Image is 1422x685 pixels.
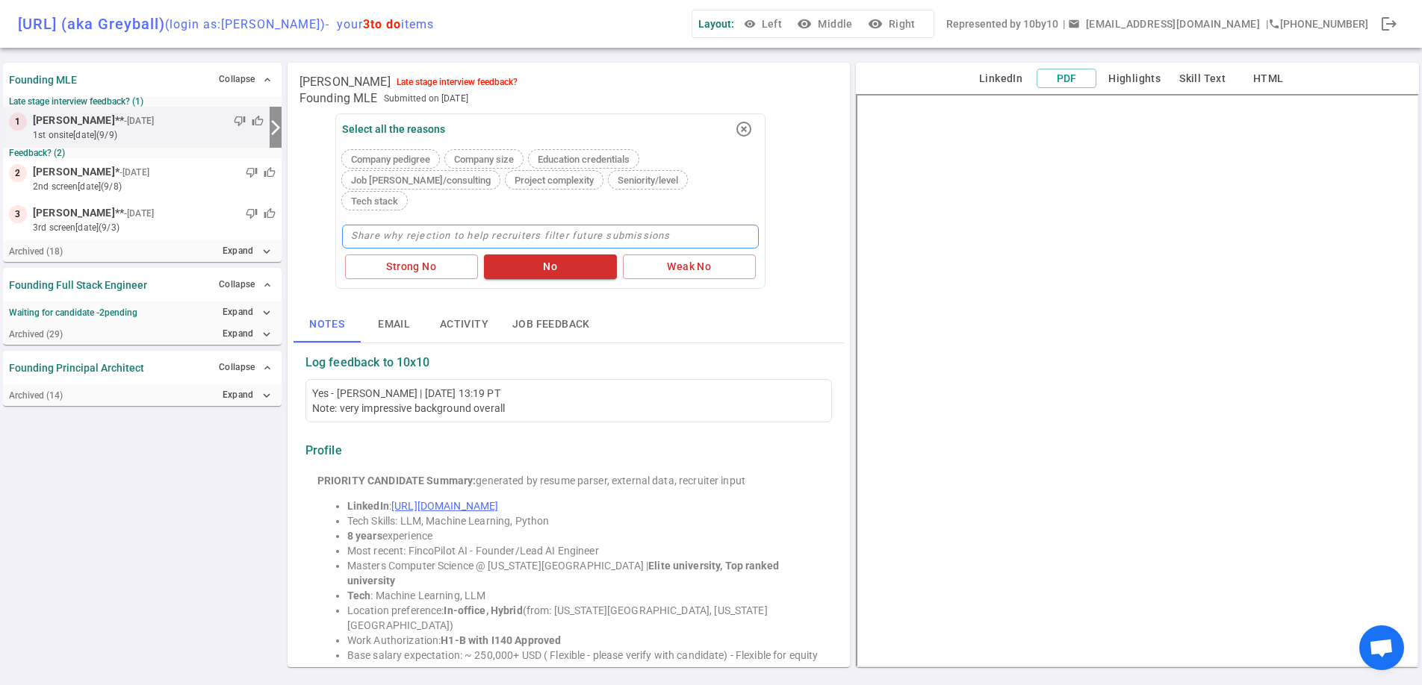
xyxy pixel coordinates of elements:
li: : Machine Learning, LLM [347,588,821,603]
div: Done [1374,9,1404,39]
button: Left [740,10,788,38]
button: Collapse [215,274,276,295]
span: thumb_up [264,166,276,178]
strong: Log feedback to 10x10 [305,355,430,370]
div: 3 [9,205,27,223]
span: logout [1380,15,1398,33]
span: 3 to do [363,17,401,31]
button: visibilityRight [865,10,922,38]
div: 2 [9,164,27,182]
small: - [DATE] [124,207,154,220]
strong: Profile [305,443,342,458]
button: Open a message box [1065,10,1266,38]
button: Collapse [215,357,276,378]
button: Expandexpand_more [219,384,276,406]
div: [URL] (aka Greyball) [18,15,434,33]
strong: Tech [347,589,371,601]
button: Activity [428,307,500,342]
li: Base salary expectation: ~ 250,000+ USD ( Flexible - please verify with candidate) - Flexible for... [347,648,821,663]
li: Work Authorization: [347,633,821,648]
small: Archived ( 14 ) [9,390,63,401]
span: thumb_down [246,166,258,178]
span: [PERSON_NAME] [33,113,115,128]
strong: Waiting for candidate - 2 pending [9,307,137,318]
li: : [347,498,821,513]
span: expand_less [261,362,273,374]
button: Skill Text [1173,69,1232,88]
span: - your items [326,17,434,31]
li: Masters Computer Science @ [US_STATE][GEOGRAPHIC_DATA] | [347,558,821,588]
span: [PERSON_NAME] [299,75,391,90]
span: thumb_down [234,115,246,127]
li: Most recent: FincoPilot AI - Founder/Lead AI Engineer [347,543,821,558]
small: Archived ( 29 ) [9,329,63,340]
strong: PRIORITY CANDIDATE Summary: [317,475,476,487]
span: (login as: [PERSON_NAME] ) [165,17,326,31]
i: expand_more [260,245,273,258]
button: visibilityMiddle [794,10,858,38]
li: Location preference: (from: [US_STATE][GEOGRAPHIC_DATA], [US_STATE][GEOGRAPHIC_DATA]) [347,603,821,633]
span: Project complexity [509,175,600,186]
span: thumb_up [264,207,276,219]
span: Tech stack [345,196,404,207]
i: phone [1268,18,1280,30]
i: highlight_off [735,120,753,138]
span: email [1068,18,1080,30]
button: Expandexpand_more [219,240,276,262]
small: Archived ( 18 ) [9,246,63,257]
span: visibility [744,18,756,30]
li: Tech Skills: LLM, Machine Learning, Python [347,513,821,528]
button: No [484,254,617,279]
button: Email [361,307,428,342]
iframe: candidate_document_preview__iframe [856,94,1419,667]
div: Represented by 10by10 | | [PHONE_NUMBER] [946,10,1368,38]
span: Education credentials [532,154,636,165]
div: basic tabs example [294,307,845,342]
button: LinkedIn [971,69,1031,88]
div: Open chat [1359,625,1404,670]
small: - [DATE] [124,114,154,128]
i: expand_more [260,328,273,341]
strong: Founding Principal Architect [9,362,144,374]
strong: LinkedIn [347,500,389,512]
div: Yes - [PERSON_NAME] | [DATE] 13:19 PT Note: very impressive background overall [312,386,826,416]
span: Company pedigree [345,154,436,165]
span: Job [PERSON_NAME]/consulting [345,175,497,186]
i: expand_more [260,306,273,319]
i: expand_more [260,389,273,402]
small: 3rd Screen [DATE] (9/3) [33,221,276,234]
span: Founding MLE [299,91,378,106]
div: 1 [9,113,27,131]
span: expand_less [261,74,273,86]
strong: Elite university, Top ranked university [347,560,781,587]
span: Seniority/level [612,175,684,186]
button: Strong No [345,254,478,279]
strong: Founding Full Stack Engineer [9,279,147,291]
span: Layout: [698,18,734,30]
div: generated by resume parser, external data, recruiter input [317,473,821,488]
li: experience [347,528,821,543]
span: Company size [448,154,520,165]
i: arrow_forward_ios [267,119,285,137]
small: 2nd Screen [DATE] (9/8) [33,180,276,193]
span: thumb_down [246,207,258,219]
button: Job feedback [500,307,602,342]
span: Submitted on [DATE] [384,91,468,106]
span: [PERSON_NAME] [33,164,115,180]
strong: In-office, Hybrid [444,604,522,616]
small: - [DATE] [119,166,149,179]
small: Late stage interview feedback? (1) [9,96,276,107]
span: expand_less [261,279,273,291]
button: highlight_off [729,114,759,144]
a: [URL][DOMAIN_NAME] [391,500,498,512]
small: 1st Onsite [DATE] (9/9) [33,128,264,142]
button: Collapse [215,69,276,90]
span: thumb_up [252,115,264,127]
strong: H1-B with I140 Approved [441,634,561,646]
button: PDF [1037,69,1096,89]
button: Expandexpand_more [219,323,276,345]
button: Highlights [1102,69,1167,88]
button: HTML [1238,69,1298,88]
strong: 8 years [347,530,382,542]
div: Late stage interview feedback? [397,77,518,87]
